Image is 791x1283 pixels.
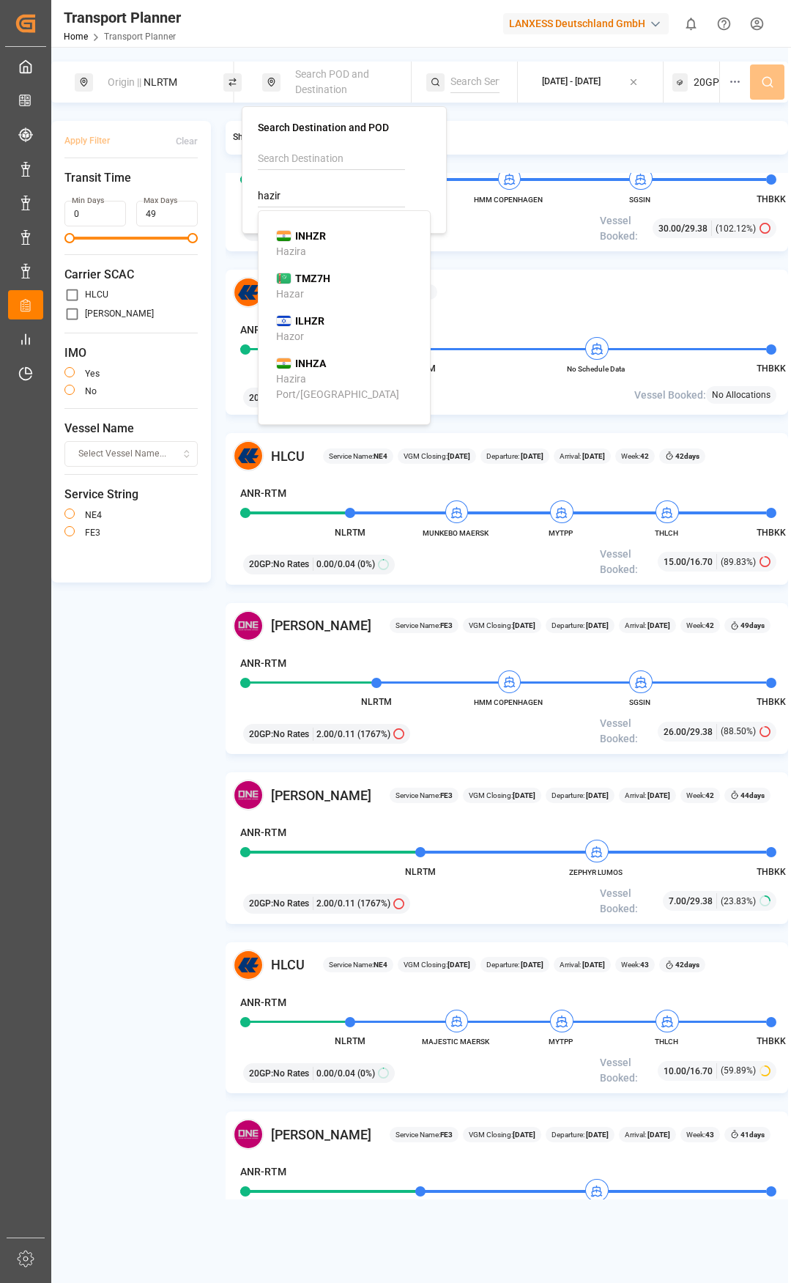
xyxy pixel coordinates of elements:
span: Select Vessel Name... [78,448,166,461]
span: HMM COPENHAGEN [468,194,549,205]
span: THBKK [757,363,786,374]
b: FE3 [440,1131,453,1139]
img: country [276,315,291,327]
b: 49 days [740,621,765,629]
span: Week: [404,286,431,297]
span: No Rates [273,558,309,571]
span: Vessel Booked: [600,547,658,577]
img: country [276,358,291,369]
span: NLRTM [405,867,436,877]
button: LANXESS Deutschland GmbH [503,10,675,37]
button: Clear [176,128,198,154]
span: Week: [686,790,714,801]
span: (23.83%) [721,895,756,908]
span: No Allocations [712,388,770,402]
h4: Search Destination and POD [258,122,431,133]
b: [DATE] [584,621,609,629]
span: (89.83%) [721,555,756,569]
span: No Rates [273,1067,309,1080]
button: Help Center [708,7,740,40]
b: 42 [640,452,649,460]
span: 20GP : [249,1067,273,1080]
b: [DATE] [519,961,543,969]
span: 2.00 / 0.11 [316,897,355,910]
span: MAJESTIC MAERSK [415,1036,496,1047]
b: 42 days [675,961,699,969]
label: yes [85,369,100,378]
span: 29.38 [690,727,713,737]
span: THLCH [626,528,707,539]
b: [DATE] [448,961,470,969]
span: Vessel Booked: [600,213,653,244]
span: THBKK [757,697,786,707]
span: Arrival: [625,790,670,801]
span: Show : [233,131,259,144]
span: (0%) [357,1067,375,1080]
label: Max Days [144,196,177,206]
span: Maximum [187,233,198,243]
span: MUNKEBO MAERSK [415,528,496,539]
span: No Rates [273,897,309,910]
b: 42 [705,621,714,629]
span: NLRTM [335,528,365,538]
img: Carrier [233,610,264,641]
b: [DATE] [448,452,470,460]
span: No Schedule Data [556,363,636,374]
b: [DATE] [513,791,535,799]
b: [DATE] [646,791,670,799]
span: THBKK [757,528,786,538]
button: show 0 new notifications [675,7,708,40]
span: SGSIN [600,697,680,708]
h4: ANR-RTM [240,486,286,501]
span: [PERSON_NAME] [271,785,371,805]
span: Arrival: [625,620,670,631]
b: 41 days [740,1131,765,1139]
span: 20GP : [249,728,273,741]
span: THLCH [626,1036,707,1047]
span: Service Name: [395,790,453,801]
img: Carrier [233,440,264,471]
div: Hazar [276,286,304,302]
b: [DATE] [584,791,609,799]
span: (88.50%) [721,725,756,738]
div: NLRTM [99,69,218,96]
b: TMZ7H [295,273,330,284]
span: THBKK [757,194,786,204]
b: [DATE] [646,621,670,629]
span: 16.70 [690,1066,713,1076]
span: Origin || [108,76,141,88]
span: 20GP [694,75,719,90]
b: 43 [640,961,649,969]
span: NLRTM [335,1036,365,1046]
b: INHZA [295,358,326,369]
b: 41 [423,288,431,296]
span: Arrival: [625,1129,670,1140]
span: ZEPHYR LUMOS [556,867,636,878]
b: FE3 [440,791,453,799]
span: Service Name: [329,451,387,462]
h4: ANR-RTM [240,825,286,840]
b: INHZR [295,230,326,242]
b: ILHZR [295,315,324,327]
span: Carrier SCAC [64,266,198,284]
span: Minimum [64,233,75,243]
b: 42 days [675,452,699,460]
span: Week: [621,451,649,462]
label: Min Days [72,196,104,206]
span: NLRTM [361,697,392,707]
div: Hazor [276,329,304,344]
span: Service Name: [395,620,453,631]
h4: ANR-RTM [240,995,286,1010]
div: Hazira Port/[GEOGRAPHIC_DATA] [276,371,418,402]
span: VGM Closing: [469,1129,535,1140]
span: VGM Closing: [404,959,470,970]
span: Departure: [552,1129,609,1140]
h4: ANR-RTM [240,322,286,338]
span: (1767%) [357,728,390,741]
button: [DATE] - [DATE] [527,68,655,97]
span: 0.00 / 0.04 [316,558,355,571]
span: 0.00 / 0.04 [316,1067,355,1080]
img: Carrier [233,950,264,980]
span: 26.00 [664,727,686,737]
b: [DATE] [581,961,605,969]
